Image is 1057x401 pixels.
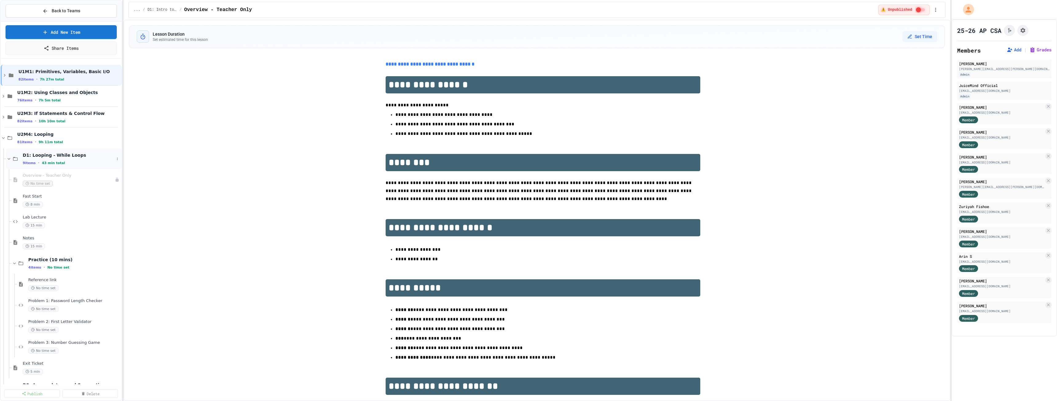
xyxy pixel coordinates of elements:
div: Admin [959,94,971,99]
span: • [35,98,36,103]
span: 43 min total [42,161,65,165]
button: Click to see fork details [1004,25,1015,36]
a: Share Items [6,41,117,55]
span: 9 items [23,161,36,165]
span: Problem 1: Password Length Checker [28,298,120,304]
span: • [38,160,39,165]
h2: Members [957,46,981,55]
span: / [143,7,145,12]
span: U2M3: If Statements & Control Flow [17,111,120,116]
div: [PERSON_NAME][EMAIL_ADDRESS][PERSON_NAME][DOMAIN_NAME] [959,185,1044,189]
div: ⚠️ Students cannot see this content! Click the toggle to publish it and make it visible to your c... [878,5,929,15]
span: Member [962,142,975,147]
span: Member [962,241,975,247]
a: Delete [62,389,118,398]
span: Member [962,216,975,222]
button: Add [1007,47,1021,53]
a: Publish [4,389,60,398]
div: [EMAIL_ADDRESS][DOMAIN_NAME] [959,88,1050,93]
div: [EMAIL_ADDRESS][DOMAIN_NAME] [959,234,1044,239]
div: [PERSON_NAME] [959,154,1044,160]
span: 5 min [23,369,43,375]
button: Grades [1029,47,1051,53]
span: U1M2: Using Classes and Objects [17,90,120,95]
span: Member [962,117,975,123]
span: • [36,77,37,82]
span: 82 items [18,77,34,81]
span: Member [962,291,975,296]
span: 10h 10m total [39,119,65,123]
span: / [179,7,182,12]
span: D2: Accumulators and Summation [23,382,120,388]
span: No time set [23,181,53,187]
button: Back to Teams [6,4,117,18]
button: Set Time [902,31,937,42]
span: D1: Looping - While Loops [23,152,114,158]
h1: 25-26 AP CSA [957,26,1001,35]
span: Member [962,316,975,321]
div: Zuriyah Fishoe [959,204,1044,209]
button: More options [114,156,120,162]
div: [PERSON_NAME] [959,129,1044,135]
div: [PERSON_NAME] [959,179,1044,184]
span: ... [134,7,140,12]
span: Notes [23,236,120,241]
div: [PERSON_NAME] [959,61,1050,66]
span: 9h 11m total [39,140,63,144]
div: [PERSON_NAME] [959,229,1044,234]
span: | [1024,46,1027,53]
span: No time set [28,306,58,312]
span: Back to Teams [52,8,80,14]
div: Admin [959,72,971,77]
span: D1: Intro to APCSA [147,7,177,12]
span: Problem 2: First Letter Validator [28,319,120,324]
div: [PERSON_NAME][EMAIL_ADDRESS][PERSON_NAME][DOMAIN_NAME] [959,67,1050,71]
span: 15 min [23,243,45,249]
span: No time set [28,348,58,354]
span: • [44,265,45,270]
div: [EMAIL_ADDRESS][DOMAIN_NAME] [959,259,1044,264]
div: JuiceMind Official [959,83,1050,88]
span: 7h 5m total [39,98,61,102]
a: Add New Item [6,25,117,39]
div: [EMAIL_ADDRESS][DOMAIN_NAME] [959,135,1044,140]
span: • [35,140,36,144]
div: [EMAIL_ADDRESS][DOMAIN_NAME] [959,110,1044,115]
div: Arin S [959,254,1044,259]
span: No time set [47,265,69,269]
span: Practice (10 mins) [28,257,120,262]
div: [EMAIL_ADDRESS][DOMAIN_NAME] [959,309,1044,313]
span: 7h 27m total [40,77,64,81]
span: Lab Lecture [23,215,120,220]
span: Overview - Teacher Only [184,6,252,14]
div: [EMAIL_ADDRESS][DOMAIN_NAME] [959,160,1044,165]
button: Assignment Settings [1017,25,1028,36]
h3: Lesson Duration [153,31,208,37]
span: 81 items [17,140,33,144]
div: [PERSON_NAME] [959,278,1044,284]
span: 15 min [23,222,45,228]
span: U2M4: Looping [17,132,120,137]
span: 76 items [17,98,33,102]
span: Overview - Teacher Only [23,173,115,178]
span: No time set [28,285,58,291]
span: U1M1: Primitives, Variables, Basic I/O [18,69,120,74]
span: Exit Ticket [23,361,120,366]
p: Set estimated time for this lesson [153,37,208,42]
span: No time set [28,327,58,333]
span: Member [962,266,975,271]
span: Fast Start [23,194,120,199]
span: Member [962,167,975,172]
div: Unpublished [115,178,119,182]
span: 4 items [28,265,41,269]
div: [EMAIL_ADDRESS][DOMAIN_NAME] [959,284,1044,289]
div: [PERSON_NAME] [959,104,1044,110]
span: 8 min [23,202,43,207]
span: ⚠️ Unpublished [881,7,912,12]
span: Member [962,191,975,197]
div: My Account [957,2,976,17]
div: [PERSON_NAME] [959,303,1044,309]
span: Reference link [28,277,120,283]
span: 82 items [17,119,33,123]
div: [EMAIL_ADDRESS][DOMAIN_NAME] [959,210,1044,214]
